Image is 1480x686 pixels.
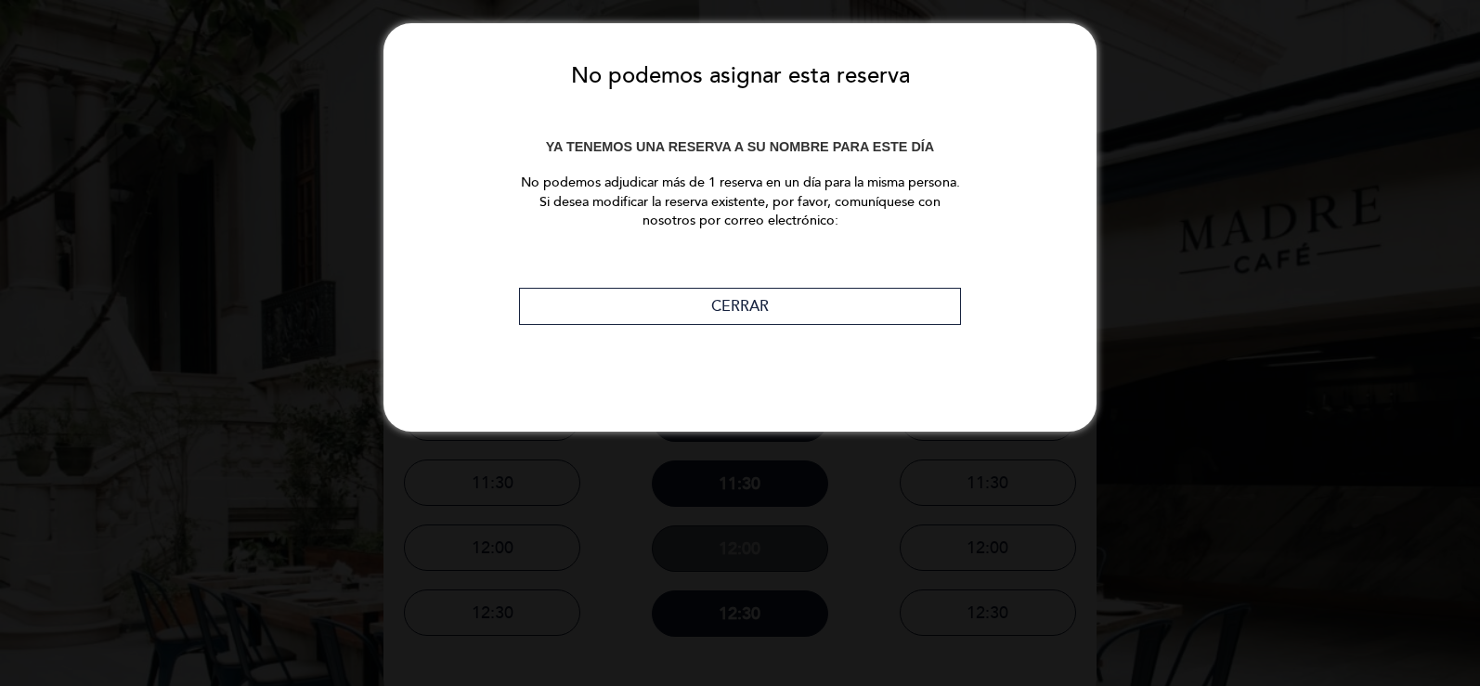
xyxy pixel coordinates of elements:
a: [EMAIL_ADDRESS][DOMAIN_NAME] [628,247,853,263]
h4: Ya tenemos una reserva a su nombre para este día [383,140,1097,155]
p: No podemos adjudicar más de 1 reserva en un día para la misma persona. Si desea modificar la rese... [519,174,961,231]
h3: No podemos asignar esta reserva [383,42,1097,110]
button: Cerrar [519,288,961,326]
